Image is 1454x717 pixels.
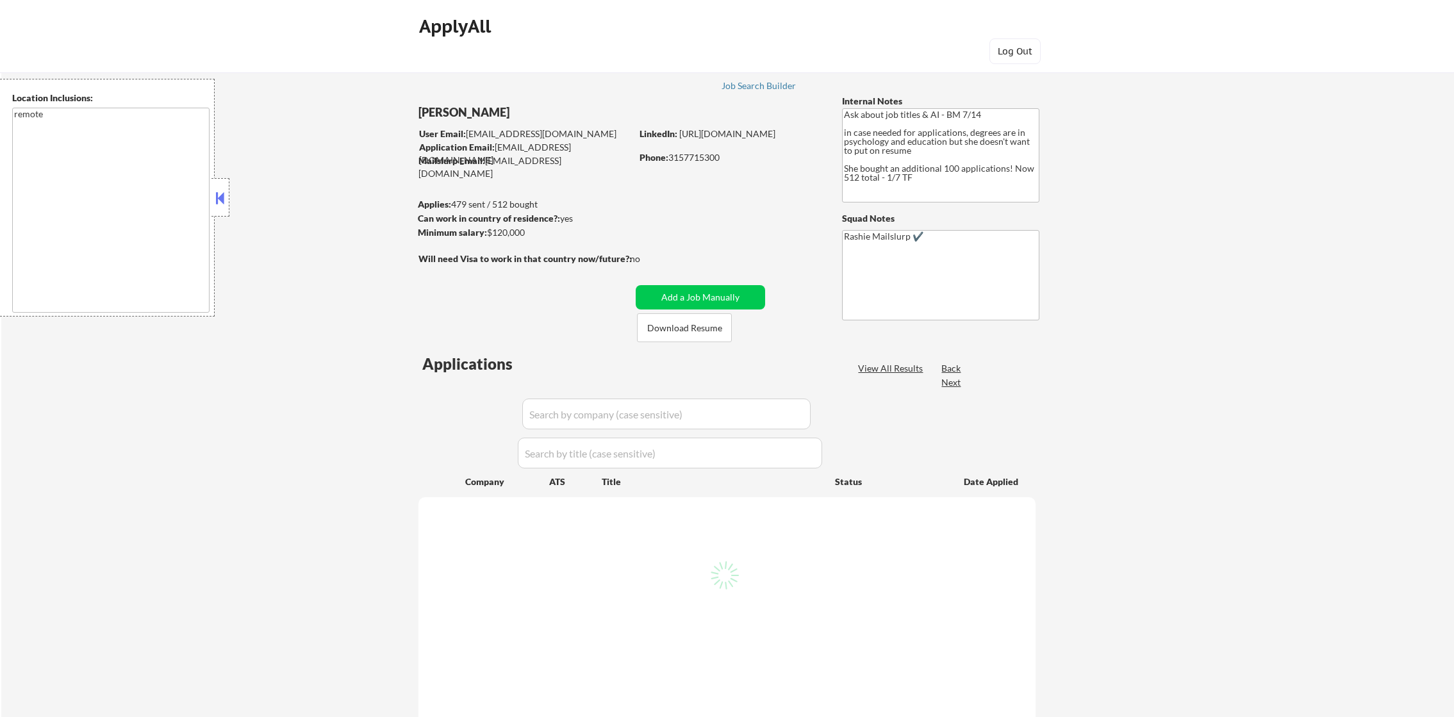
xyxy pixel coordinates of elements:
[989,38,1041,64] button: Log Out
[640,152,668,163] strong: Phone:
[640,128,677,139] strong: LinkedIn:
[418,155,485,166] strong: Mailslurp Email:
[418,104,682,120] div: [PERSON_NAME]
[418,213,560,224] strong: Can work in country of residence?:
[640,151,821,164] div: 3157715300
[418,198,631,211] div: 479 sent / 512 bought
[419,128,466,139] strong: User Email:
[418,227,487,238] strong: Minimum salary:
[422,356,549,372] div: Applications
[419,141,631,166] div: [EMAIL_ADDRESS][DOMAIN_NAME]
[722,81,797,90] div: Job Search Builder
[637,313,732,342] button: Download Resume
[602,475,823,488] div: Title
[12,92,210,104] div: Location Inclusions:
[418,199,451,210] strong: Applies:
[465,475,549,488] div: Company
[418,154,631,179] div: [EMAIL_ADDRESS][DOMAIN_NAME]
[964,475,1020,488] div: Date Applied
[549,475,602,488] div: ATS
[630,252,666,265] div: no
[518,438,822,468] input: Search by title (case sensitive)
[941,376,962,389] div: Next
[722,81,797,94] a: Job Search Builder
[419,15,495,37] div: ApplyAll
[419,128,631,140] div: [EMAIL_ADDRESS][DOMAIN_NAME]
[941,362,962,375] div: Back
[418,226,631,239] div: $120,000
[419,142,495,152] strong: Application Email:
[842,212,1039,225] div: Squad Notes
[858,362,927,375] div: View All Results
[835,470,945,493] div: Status
[636,285,765,309] button: Add a Job Manually
[842,95,1039,108] div: Internal Notes
[418,253,632,264] strong: Will need Visa to work in that country now/future?:
[679,128,775,139] a: [URL][DOMAIN_NAME]
[418,212,627,225] div: yes
[522,399,811,429] input: Search by company (case sensitive)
